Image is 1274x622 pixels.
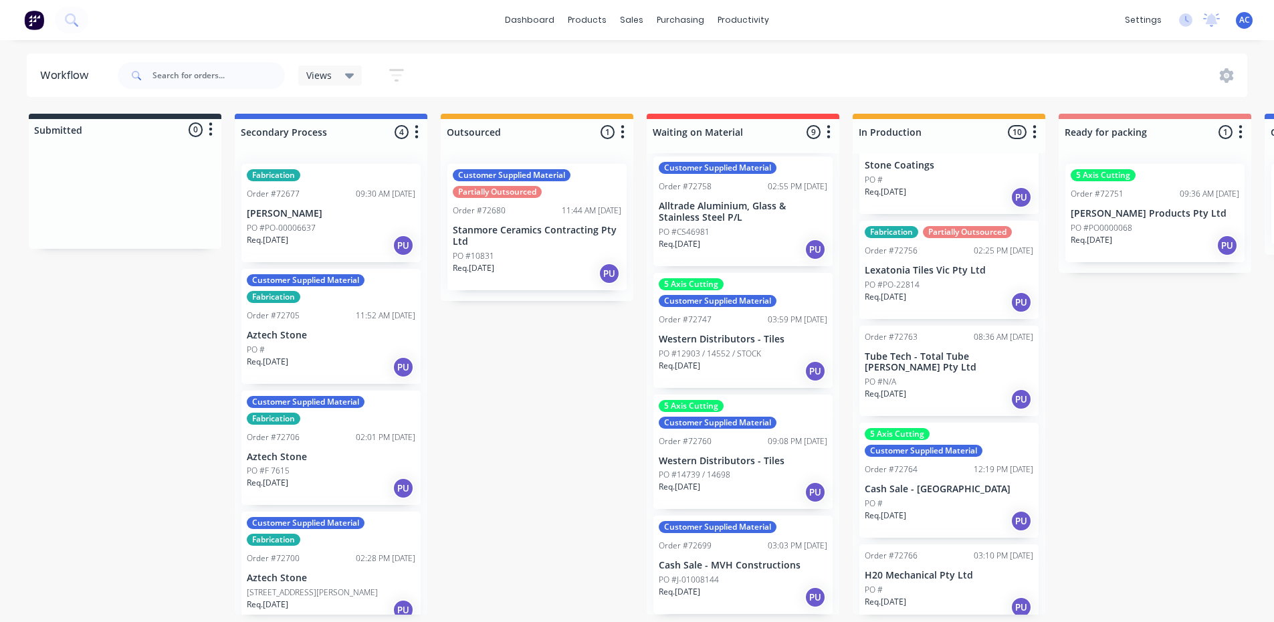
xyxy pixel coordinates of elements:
[805,360,826,382] div: PU
[659,238,700,250] p: Req. [DATE]
[659,586,700,598] p: Req. [DATE]
[1065,164,1245,262] div: 5 Axis CuttingOrder #7275109:36 AM [DATE][PERSON_NAME] Products Pty LtdPO #PO0000068Req.[DATE]PU
[356,431,415,443] div: 02:01 PM [DATE]
[1071,169,1136,181] div: 5 Axis Cutting
[865,510,906,522] p: Req. [DATE]
[247,208,415,219] p: [PERSON_NAME]
[865,245,918,257] div: Order #72756
[805,587,826,608] div: PU
[865,388,906,400] p: Req. [DATE]
[393,599,414,621] div: PU
[974,245,1033,257] div: 02:25 PM [DATE]
[865,226,918,238] div: Fabrication
[659,162,776,174] div: Customer Supplied Material
[865,160,1033,171] p: Stone Coatings
[865,291,906,303] p: Req. [DATE]
[659,181,712,193] div: Order #72758
[865,265,1033,276] p: Lexatonia Tiles Vic Pty Ltd
[865,186,906,198] p: Req. [DATE]
[247,517,364,529] div: Customer Supplied Material
[247,222,316,234] p: PO #PO-00006637
[1071,234,1112,246] p: Req. [DATE]
[865,428,930,440] div: 5 Axis Cutting
[447,164,627,290] div: Customer Supplied MaterialPartially OutsourcedOrder #7268011:44 AM [DATE]Stanmore Ceramics Contra...
[859,221,1039,319] div: FabricationPartially OutsourcedOrder #7275602:25 PM [DATE]Lexatonia Tiles Vic Pty LtdPO #PO-22814...
[599,263,620,284] div: PU
[653,395,833,510] div: 5 Axis CuttingCustomer Supplied MaterialOrder #7276009:08 PM [DATE]Western Distributors - TilesPO...
[40,68,95,84] div: Workflow
[613,10,650,30] div: sales
[805,482,826,503] div: PU
[247,356,288,368] p: Req. [DATE]
[865,331,918,343] div: Order #72763
[356,552,415,564] div: 02:28 PM [DATE]
[247,234,288,246] p: Req. [DATE]
[453,205,506,217] div: Order #72680
[247,344,265,356] p: PO #
[865,174,883,186] p: PO #
[241,269,421,384] div: Customer Supplied MaterialFabricationOrder #7270511:52 AM [DATE]Aztech StonePO #Req.[DATE]PU
[659,560,827,571] p: Cash Sale - MVH Constructions
[659,469,730,481] p: PO #14739 / 14698
[247,477,288,489] p: Req. [DATE]
[768,435,827,447] div: 09:08 PM [DATE]
[453,262,494,274] p: Req. [DATE]
[1118,10,1168,30] div: settings
[805,239,826,260] div: PU
[653,516,833,614] div: Customer Supplied MaterialOrder #7269903:03 PM [DATE]Cash Sale - MVH ConstructionsPO #J-01008144R...
[659,360,700,372] p: Req. [DATE]
[453,250,494,262] p: PO #10831
[356,310,415,322] div: 11:52 AM [DATE]
[865,498,883,510] p: PO #
[659,314,712,326] div: Order #72747
[247,534,300,546] div: Fabrication
[974,550,1033,562] div: 03:10 PM [DATE]
[659,521,776,533] div: Customer Supplied Material
[247,451,415,463] p: Aztech Stone
[453,169,570,181] div: Customer Supplied Material
[1011,389,1032,410] div: PU
[247,552,300,564] div: Order #72700
[768,181,827,193] div: 02:55 PM [DATE]
[247,465,290,477] p: PO #F 7615
[974,463,1033,476] div: 12:19 PM [DATE]
[859,116,1039,214] div: Stone CoatingsPO #Req.[DATE]PU
[1011,597,1032,618] div: PU
[24,10,44,30] img: Factory
[865,584,883,596] p: PO #
[659,540,712,552] div: Order #72699
[659,295,776,307] div: Customer Supplied Material
[247,291,300,303] div: Fabrication
[653,157,833,266] div: Customer Supplied MaterialOrder #7275802:55 PM [DATE]Alltrade Aluminium, Glass & Stainless Steel ...
[865,570,1033,581] p: H20 Mechanical Pty Ltd
[247,330,415,341] p: Aztech Stone
[561,10,613,30] div: products
[865,376,896,388] p: PO #N/A
[247,310,300,322] div: Order #72705
[659,226,710,238] p: PO #CS46981
[659,455,827,467] p: Western Distributors - Tiles
[1011,292,1032,313] div: PU
[562,205,621,217] div: 11:44 AM [DATE]
[865,445,982,457] div: Customer Supplied Material
[865,484,1033,495] p: Cash Sale - [GEOGRAPHIC_DATA]
[659,201,827,223] p: Alltrade Aluminium, Glass & Stainless Steel P/L
[923,226,1012,238] div: Partially Outsourced
[659,481,700,493] p: Req. [DATE]
[393,356,414,378] div: PU
[659,278,724,290] div: 5 Axis Cutting
[247,599,288,611] p: Req. [DATE]
[659,574,719,586] p: PO #J-01008144
[247,431,300,443] div: Order #72706
[247,396,364,408] div: Customer Supplied Material
[1011,510,1032,532] div: PU
[653,273,833,388] div: 5 Axis CuttingCustomer Supplied MaterialOrder #7274703:59 PM [DATE]Western Distributors - TilesPO...
[768,314,827,326] div: 03:59 PM [DATE]
[247,587,378,599] p: [STREET_ADDRESS][PERSON_NAME]
[393,235,414,256] div: PU
[659,400,724,412] div: 5 Axis Cutting
[865,351,1033,374] p: Tube Tech - Total Tube [PERSON_NAME] Pty Ltd
[1071,188,1124,200] div: Order #72751
[498,10,561,30] a: dashboard
[306,68,332,82] span: Views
